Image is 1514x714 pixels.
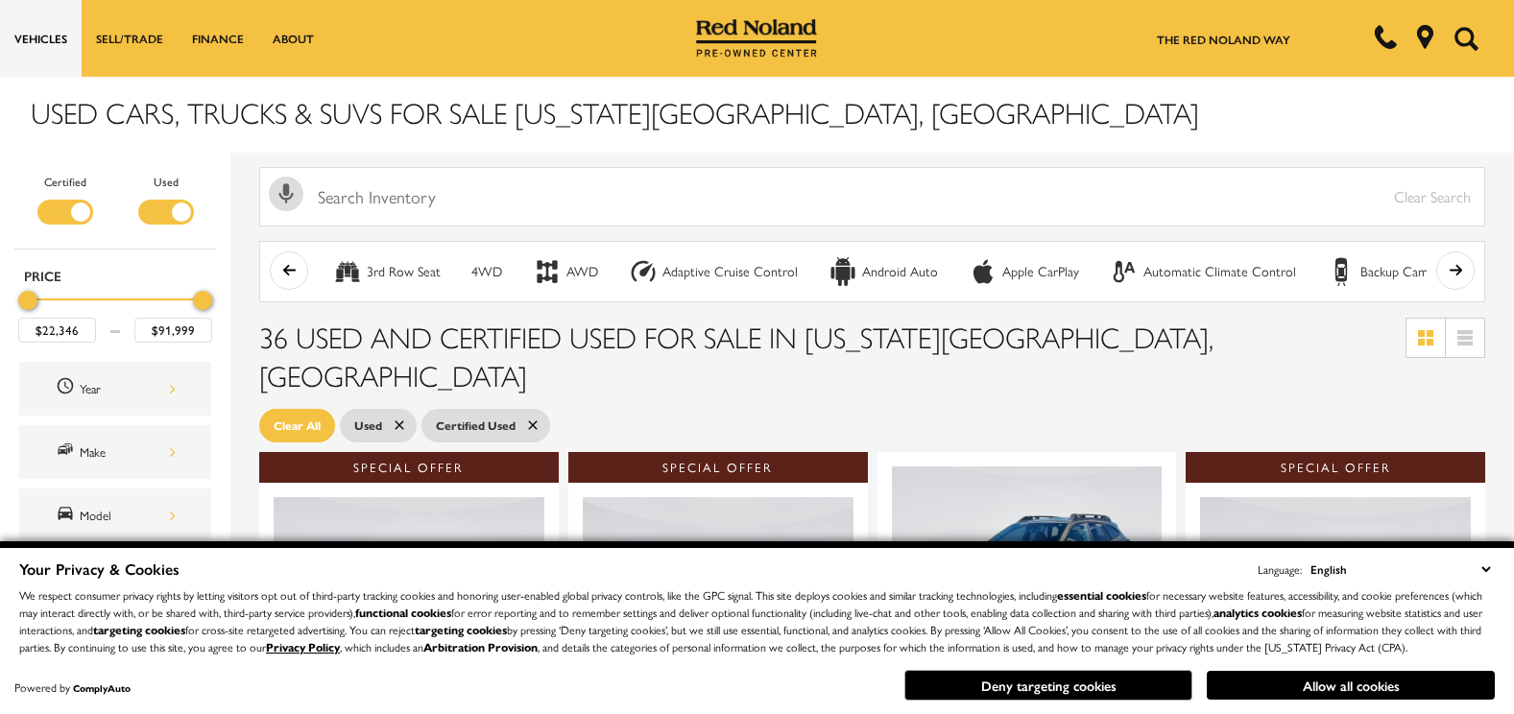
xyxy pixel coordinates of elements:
button: Android AutoAndroid Auto [818,251,949,292]
span: Your Privacy & Cookies [19,558,180,580]
span: Clear All [274,414,321,438]
strong: analytics cookies [1214,604,1302,621]
a: Privacy Policy [266,638,340,655]
strong: targeting cookies [415,621,507,638]
button: scroll right [1436,251,1475,290]
div: Android Auto [829,257,857,286]
label: Used [154,172,179,191]
div: ModelModel [19,488,211,542]
img: 2021 BMW 2 Series 228i xDrive [274,497,544,700]
select: Language Select [1306,559,1495,580]
strong: functional cookies [355,604,451,621]
button: Backup CameraBackup Camera [1316,251,1456,292]
img: 2024 Subaru Outback Wilderness [892,466,1163,669]
div: Automatic Climate Control [1143,263,1296,280]
div: 4WD [471,263,502,280]
span: Year [56,376,80,401]
button: scroll left [270,251,308,290]
div: Android Auto [862,263,938,280]
span: Model [56,503,80,528]
button: 3rd Row Seat3rd Row Seat [323,251,451,292]
div: Special Offer [1186,452,1485,483]
input: Minimum [18,318,96,343]
img: Red Noland Pre-Owned [696,19,817,58]
span: Certified Used [436,414,516,438]
span: Used [354,414,382,438]
div: Make [80,441,176,463]
div: Maximum Price [193,291,212,310]
label: Certified [44,172,86,191]
div: Adaptive Cruise Control [662,263,798,280]
div: Price [18,284,212,343]
span: 36 Used and Certified Used for Sale in [US_STATE][GEOGRAPHIC_DATA], [GEOGRAPHIC_DATA] [259,316,1214,395]
div: Apple CarPlay [969,257,997,286]
div: Special Offer [259,452,559,483]
p: We respect consumer privacy rights by letting visitors opt out of third-party tracking cookies an... [19,586,1495,655]
button: AWDAWD [522,251,609,292]
div: Special Offer [568,452,868,483]
div: Language: [1258,563,1302,575]
div: Apple CarPlay [1002,263,1079,280]
strong: targeting cookies [93,621,185,638]
div: Adaptive Cruise Control [629,257,658,286]
div: Powered by [14,681,131,694]
img: 2020 Chevrolet Silverado 1500 LT Trail Boss [583,497,853,700]
div: Backup Camera [1327,257,1356,286]
div: Model [80,505,176,526]
button: Allow all cookies [1207,671,1495,700]
button: Deny targeting cookies [904,670,1192,701]
div: Filter by Vehicle Type [14,172,216,249]
div: Minimum Price [18,291,37,310]
a: Red Noland Pre-Owned [696,26,817,45]
strong: Arbitration Provision [423,638,538,655]
button: 4WD [461,251,513,292]
svg: Click to toggle on voice search [269,177,303,211]
div: 3rd Row Seat [367,263,441,280]
button: Apple CarPlayApple CarPlay [958,251,1090,292]
button: Automatic Climate ControlAutomatic Climate Control [1099,251,1307,292]
button: Adaptive Cruise ControlAdaptive Cruise Control [618,251,808,292]
div: Automatic Climate Control [1110,257,1139,286]
button: Open the search field [1447,1,1485,76]
strong: essential cookies [1057,586,1146,604]
img: 2018 Toyota Tacoma TRD Off-Road [1200,497,1471,700]
div: Backup Camera [1360,263,1446,280]
input: Search Inventory [259,167,1485,226]
div: AWD [533,257,562,286]
div: AWD [566,263,598,280]
a: The Red Noland Way [1157,31,1290,48]
input: Maximum [134,318,212,343]
span: Make [56,440,80,464]
div: Year [80,378,176,399]
div: 3rd Row Seat [333,257,362,286]
div: YearYear [19,362,211,416]
a: ComplyAuto [73,681,131,695]
h5: Price [24,267,206,284]
div: MakeMake [19,425,211,479]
